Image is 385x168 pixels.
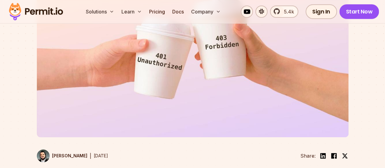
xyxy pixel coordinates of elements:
[83,5,117,18] button: Solutions
[6,1,66,22] img: Permit logo
[37,149,50,162] img: Gabriel L. Manor
[94,153,108,158] time: [DATE]
[300,152,316,159] li: Share:
[330,152,338,159] img: facebook
[119,5,144,18] button: Learn
[37,149,87,162] a: [PERSON_NAME]
[342,153,348,159] img: twitter
[147,5,167,18] a: Pricing
[270,5,298,18] a: 5.4k
[319,152,327,159] img: linkedin
[90,152,91,159] div: |
[280,8,294,15] span: 5.4k
[170,5,186,18] a: Docs
[339,4,379,19] a: Start Now
[189,5,223,18] button: Company
[306,4,337,19] a: Sign In
[52,153,87,159] p: [PERSON_NAME]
